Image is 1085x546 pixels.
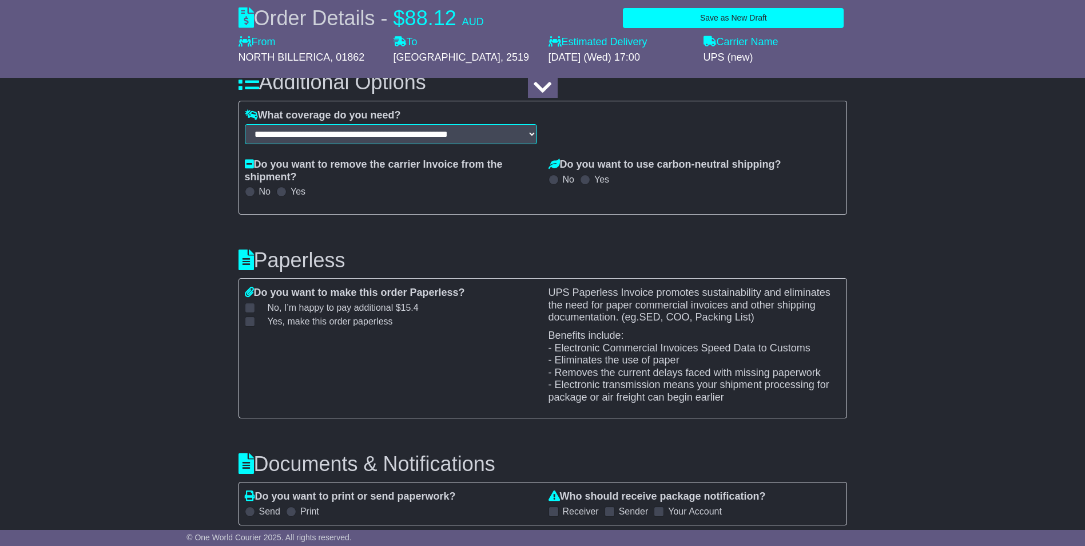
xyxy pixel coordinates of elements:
span: 15.4 [401,303,419,312]
label: Your Account [668,506,722,517]
label: Do you want to use carbon-neutral shipping? [549,159,781,171]
div: UPS (new) [704,52,847,64]
span: AUD [462,16,484,27]
label: From [239,36,276,49]
label: Who should receive package notification? [549,490,766,503]
span: , 01862 [330,52,364,63]
span: © One World Courier 2025. All rights reserved. [186,533,352,542]
span: 88.12 [405,6,456,30]
label: Do you want to print or send paperwork? [245,490,456,503]
button: Save as New Draft [623,8,844,28]
label: Receiver [563,506,599,517]
label: Print [300,506,319,517]
label: Estimated Delivery [549,36,692,49]
span: [GEOGRAPHIC_DATA] [394,52,500,63]
label: No [259,186,271,197]
h3: Documents & Notifications [239,453,847,476]
label: Yes [594,174,609,185]
label: Sender [619,506,649,517]
h3: Paperless [239,249,847,272]
label: Carrier Name [704,36,778,49]
label: Yes, make this order paperless [253,316,393,327]
label: Send [259,506,280,517]
label: What coverage do you need? [245,109,401,122]
label: To [394,36,418,49]
span: No [268,303,419,312]
span: NORTH BILLERICA [239,52,331,63]
div: Order Details - [239,6,484,30]
span: $ [394,6,405,30]
label: Do you want to make this order Paperless? [245,287,465,299]
div: [DATE] (Wed) 17:00 [549,52,692,64]
h3: Additional Options [239,71,847,94]
span: , 2519 [500,52,529,63]
label: Do you want to remove the carrier Invoice from the shipment? [245,159,537,183]
span: , I’m happy to pay additional $ [279,303,419,312]
p: UPS Paperless Invoice promotes sustainability and eliminates the need for paper commercial invoic... [549,287,841,324]
p: Benefits include: - Electronic Commercial Invoices Speed Data to Customs - Eliminates the use of ... [549,330,841,404]
label: No [563,174,574,185]
label: Yes [291,186,305,197]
